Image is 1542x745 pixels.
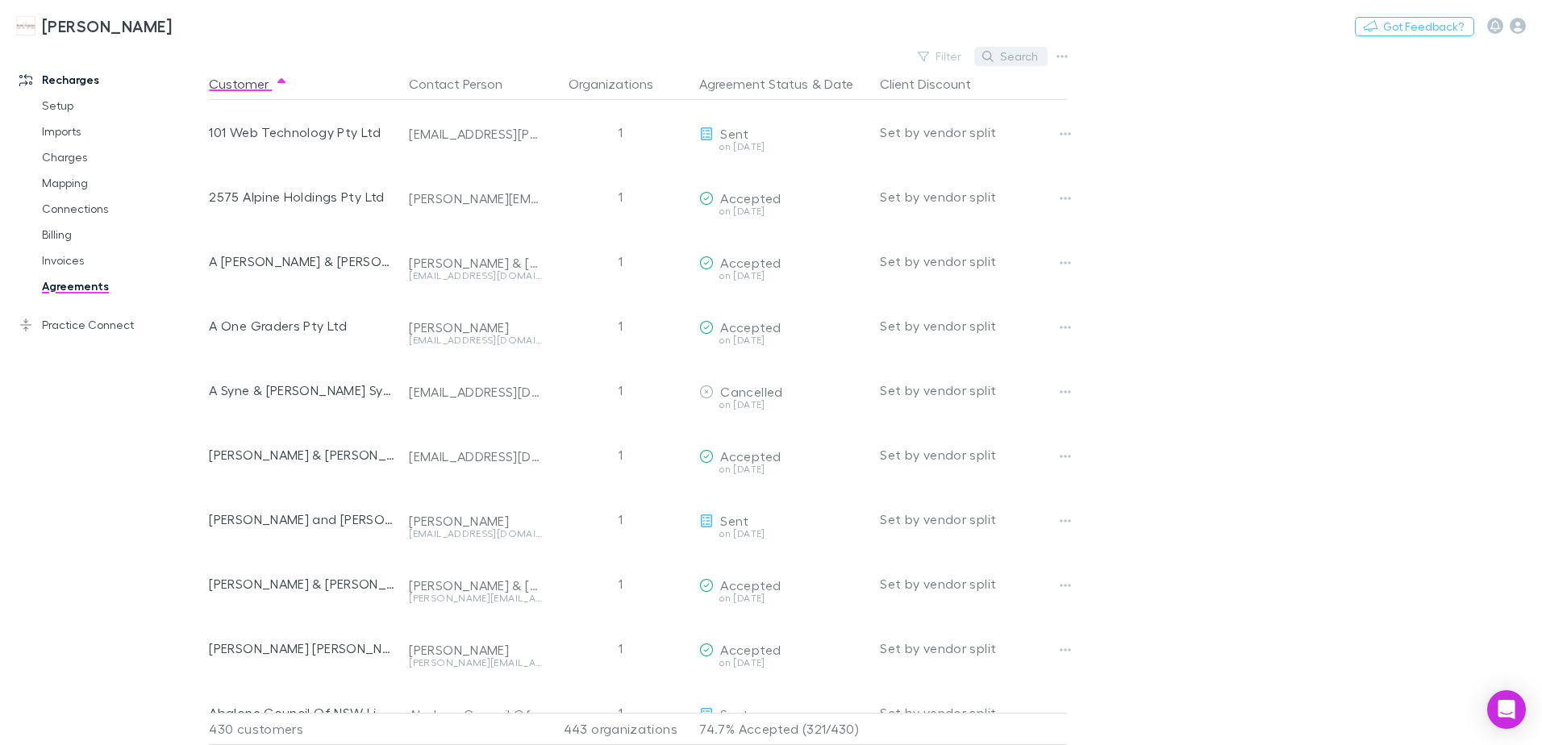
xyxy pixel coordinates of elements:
div: Set by vendor split [880,680,1067,745]
a: Charges [26,144,218,170]
button: Date [824,68,853,100]
div: [PERSON_NAME] & [PERSON_NAME] & [PERSON_NAME] & [PERSON_NAME] [209,551,396,616]
div: 443 organizations [548,713,693,745]
a: Setup [26,93,218,119]
a: [PERSON_NAME] [6,6,181,45]
button: Customer [209,68,288,100]
div: Set by vendor split [880,358,1067,422]
div: on [DATE] [699,271,867,281]
div: on [DATE] [699,529,867,539]
div: Abalone Council Of NSW Limited [209,680,396,745]
div: on [DATE] [699,206,867,216]
div: on [DATE] [699,593,867,603]
span: Accepted [720,190,781,206]
div: 1 [548,229,693,293]
div: 430 customers [209,713,402,745]
div: [EMAIL_ADDRESS][DOMAIN_NAME] [409,335,541,345]
div: on [DATE] [699,464,867,474]
button: Got Feedback? [1355,17,1474,36]
a: Invoices [26,248,218,273]
div: A [PERSON_NAME] & [PERSON_NAME] [209,229,396,293]
span: Accepted [720,577,781,593]
div: 1 [548,293,693,358]
a: Agreements [26,273,218,299]
a: Imports [26,119,218,144]
div: 1 [548,358,693,422]
div: Set by vendor split [880,100,1067,164]
div: Set by vendor split [880,616,1067,680]
div: A Syne & [PERSON_NAME] Syne & [PERSON_NAME] [PERSON_NAME] & R Syne [209,358,396,422]
div: Set by vendor split [880,293,1067,358]
div: [PERSON_NAME] & [PERSON_NAME] [409,255,541,271]
a: Billing [26,222,218,248]
div: on [DATE] [699,658,867,668]
img: Hales Douglass's Logo [16,16,35,35]
div: 1 [548,680,693,745]
div: [PERSON_NAME] [409,513,541,529]
div: [PERSON_NAME] and [PERSON_NAME] [209,487,396,551]
button: Organizations [569,68,673,100]
div: Set by vendor split [880,164,1067,229]
span: Sent [720,513,748,528]
div: Set by vendor split [880,229,1067,293]
div: 2575 Alpine Holdings Pty Ltd [209,164,396,229]
span: Accepted [720,255,781,270]
div: 1 [548,164,693,229]
button: Agreement Status [699,68,808,100]
div: Set by vendor split [880,422,1067,487]
div: on [DATE] [699,335,867,345]
div: [EMAIL_ADDRESS][DOMAIN_NAME] [409,384,541,400]
div: [EMAIL_ADDRESS][DOMAIN_NAME] [409,448,541,464]
div: [PERSON_NAME] & [PERSON_NAME] [209,422,396,487]
div: 1 [548,422,693,487]
span: Sent [720,126,748,141]
div: 101 Web Technology Pty Ltd [209,100,396,164]
div: A One Graders Pty Ltd [209,293,396,358]
h3: [PERSON_NAME] [42,16,172,35]
span: Accepted [720,642,781,657]
div: [PERSON_NAME] [PERSON_NAME] [209,616,396,680]
div: 1 [548,551,693,616]
span: Accepted [720,448,781,464]
button: Client Discount [880,68,990,100]
a: Connections [26,196,218,222]
span: Sent [720,706,748,722]
p: 74.7% Accepted (321/430) [699,714,867,744]
div: Set by vendor split [880,551,1067,616]
div: [PERSON_NAME][EMAIL_ADDRESS][DOMAIN_NAME] [409,658,541,668]
span: Cancelled [720,384,782,399]
div: [EMAIL_ADDRESS][DOMAIN_NAME] [409,529,541,539]
button: Filter [910,47,971,66]
div: [PERSON_NAME][EMAIL_ADDRESS][DOMAIN_NAME] [409,190,541,206]
div: 1 [548,100,693,164]
div: 1 [548,487,693,551]
div: [PERSON_NAME] [409,642,541,658]
button: Contact Person [409,68,522,100]
div: Open Intercom Messenger [1487,690,1526,729]
div: & [699,68,867,100]
a: Practice Connect [3,312,218,338]
div: [EMAIL_ADDRESS][DOMAIN_NAME] [409,271,541,281]
div: Abalone Council Of NSW Limited [409,706,541,722]
div: on [DATE] [699,400,867,410]
div: Set by vendor split [880,487,1067,551]
div: [PERSON_NAME] & [PERSON_NAME] & [PERSON_NAME] & [PERSON_NAME] [409,577,541,593]
span: Accepted [720,319,781,335]
div: [EMAIL_ADDRESS][PERSON_NAME][DOMAIN_NAME] [409,126,541,142]
a: Mapping [26,170,218,196]
div: [PERSON_NAME][EMAIL_ADDRESS][DOMAIN_NAME] [409,593,541,603]
div: 1 [548,616,693,680]
button: Search [974,47,1048,66]
a: Recharges [3,67,218,93]
div: on [DATE] [699,142,867,152]
div: [PERSON_NAME] [409,319,541,335]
